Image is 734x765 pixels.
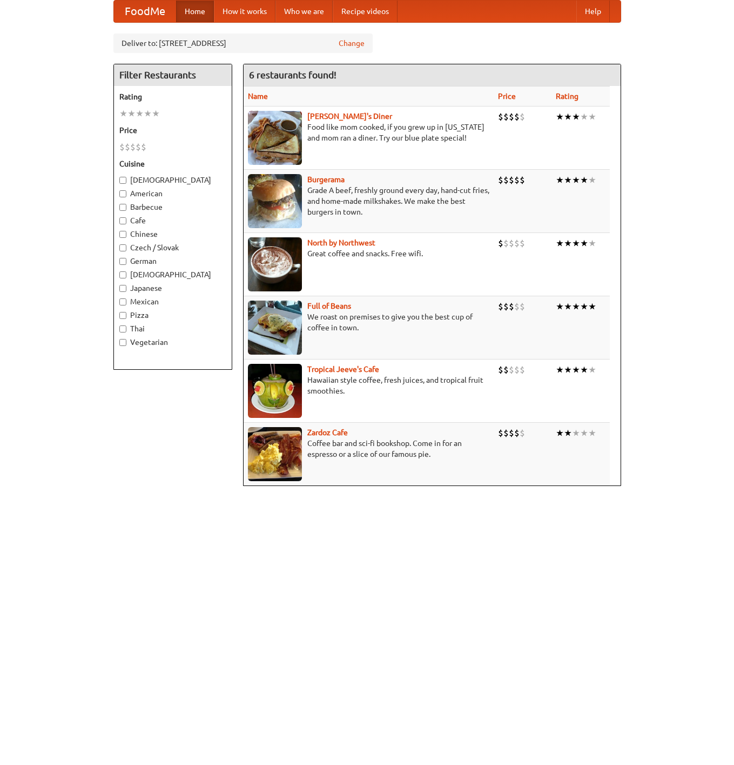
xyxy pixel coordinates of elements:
[514,237,520,249] li: $
[248,438,489,460] p: Coffee bar and sci-fi bookshop. Come in for an espresso or a slice of our famous pie.
[333,1,398,22] a: Recipe videos
[119,242,226,253] label: Czech / Slovak
[119,202,226,212] label: Barbecue
[509,174,514,186] li: $
[119,215,226,226] label: Cafe
[588,111,596,123] li: ★
[503,364,509,376] li: $
[509,237,514,249] li: $
[136,141,141,153] li: $
[248,174,302,228] img: burgerama.jpg
[248,364,302,418] img: jeeves.jpg
[248,237,302,291] img: north.jpg
[119,296,226,307] label: Mexican
[580,427,588,439] li: ★
[113,34,373,53] div: Deliver to: [STREET_ADDRESS]
[556,111,564,123] li: ★
[514,427,520,439] li: $
[564,111,572,123] li: ★
[503,237,509,249] li: $
[119,108,127,119] li: ★
[498,427,503,439] li: $
[514,111,520,123] li: $
[564,427,572,439] li: ★
[119,217,126,224] input: Cafe
[119,310,226,321] label: Pizza
[572,364,580,376] li: ★
[127,108,136,119] li: ★
[307,112,392,121] b: [PERSON_NAME]'s Diner
[503,174,509,186] li: $
[125,141,130,153] li: $
[520,237,525,249] li: $
[572,111,580,123] li: ★
[248,111,302,165] img: sallys.jpg
[509,427,514,439] li: $
[152,108,160,119] li: ★
[588,301,596,312] li: ★
[248,248,489,259] p: Great coffee and snacks. Free wifi.
[119,229,226,240] label: Chinese
[307,365,379,374] b: Tropical Jeeve's Cafe
[580,364,588,376] li: ★
[248,375,489,396] p: Hawaiian style coffee, fresh juices, and tropical fruit smoothies.
[119,125,226,136] h5: Price
[509,301,514,312] li: $
[564,364,572,376] li: ★
[119,285,126,292] input: Japanese
[307,428,348,437] a: Zardoz Cafe
[498,111,503,123] li: $
[119,188,226,199] label: American
[520,174,525,186] li: $
[498,364,503,376] li: $
[119,312,126,319] input: Pizza
[119,298,126,305] input: Mexican
[498,92,516,101] a: Price
[119,323,226,334] label: Thai
[572,427,580,439] li: ★
[498,174,503,186] li: $
[119,258,126,265] input: German
[580,111,588,123] li: ★
[119,337,226,348] label: Vegetarian
[509,111,514,123] li: $
[307,238,375,247] a: North by Northwest
[136,108,144,119] li: ★
[556,364,564,376] li: ★
[307,302,351,310] a: Full of Beans
[556,237,564,249] li: ★
[572,174,580,186] li: ★
[572,301,580,312] li: ★
[248,301,302,355] img: beans.jpg
[520,364,525,376] li: $
[498,301,503,312] li: $
[520,111,525,123] li: $
[588,364,596,376] li: ★
[119,158,226,169] h5: Cuisine
[119,271,126,278] input: [DEMOGRAPHIC_DATA]
[307,175,345,184] b: Burgerama
[119,204,126,211] input: Barbecue
[248,427,302,481] img: zardoz.jpg
[248,311,489,333] p: We roast on premises to give you the best cup of coffee in town.
[248,185,489,217] p: Grade A beef, freshly ground every day, hand-cut fries, and home-made milkshakes. We make the bes...
[503,427,509,439] li: $
[576,1,610,22] a: Help
[119,141,125,153] li: $
[580,237,588,249] li: ★
[509,364,514,376] li: $
[141,141,146,153] li: $
[119,269,226,280] label: [DEMOGRAPHIC_DATA]
[214,1,275,22] a: How it works
[588,174,596,186] li: ★
[275,1,333,22] a: Who we are
[119,231,126,238] input: Chinese
[556,427,564,439] li: ★
[119,175,226,185] label: [DEMOGRAPHIC_DATA]
[119,256,226,267] label: German
[119,244,126,251] input: Czech / Slovak
[514,301,520,312] li: $
[588,237,596,249] li: ★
